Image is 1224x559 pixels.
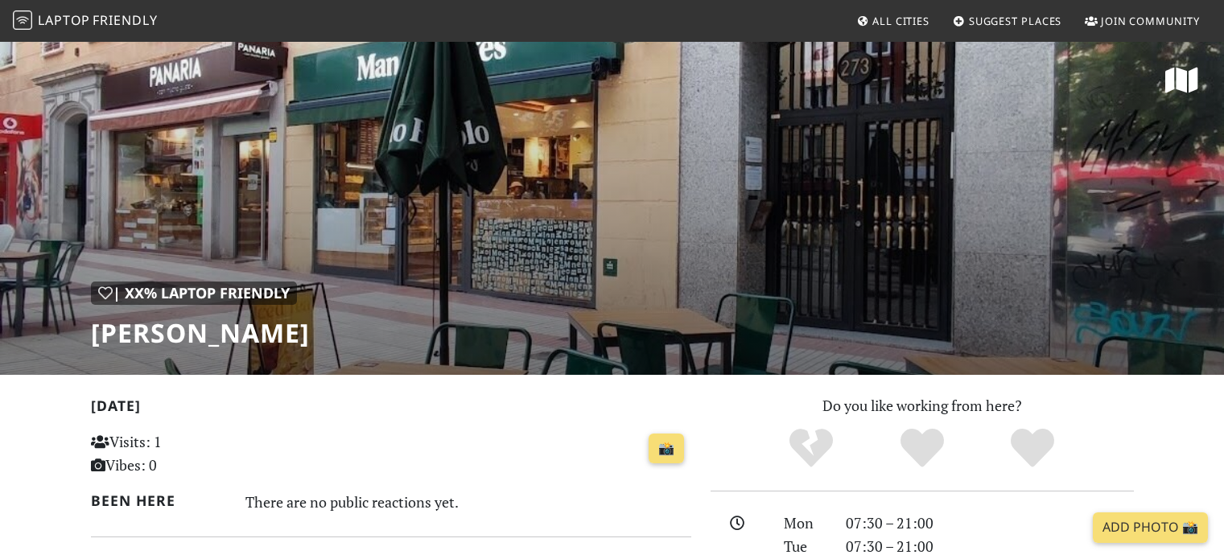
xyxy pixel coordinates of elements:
p: Visits: 1 Vibes: 0 [91,430,278,477]
div: Definitely! [977,426,1088,471]
div: Mon [774,512,835,535]
a: Add Photo 📸 [1093,512,1208,543]
h1: [PERSON_NAME] [91,318,310,348]
img: LaptopFriendly [13,10,32,30]
h2: [DATE] [91,397,691,421]
div: Yes [867,426,978,471]
div: No [756,426,867,471]
a: 📸 [649,434,684,464]
a: Suggest Places [946,6,1069,35]
span: Join Community [1101,14,1200,28]
a: LaptopFriendly LaptopFriendly [13,7,158,35]
a: All Cities [850,6,936,35]
p: Do you like working from here? [711,394,1134,417]
div: 07:30 – 21:00 [836,512,1144,535]
div: 07:30 – 21:00 [836,535,1144,558]
h2: Been here [91,492,227,509]
span: Suggest Places [969,14,1062,28]
span: Laptop [38,11,90,29]
span: All Cities [872,14,929,28]
div: There are no public reactions yet. [245,489,691,515]
span: Friendly [93,11,157,29]
a: Join Community [1078,6,1206,35]
div: | XX% Laptop Friendly [91,282,297,305]
div: Tue [774,535,835,558]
